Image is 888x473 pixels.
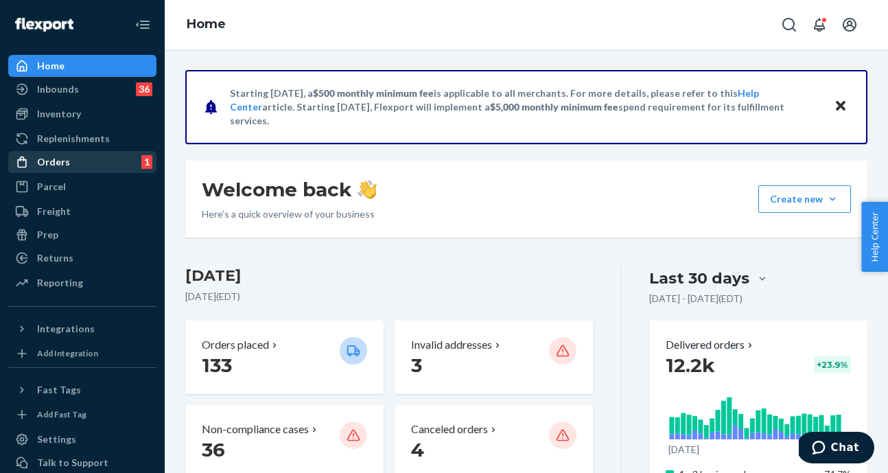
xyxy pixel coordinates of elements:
div: Inbounds [37,82,79,96]
span: $5,000 monthly minimum fee [490,101,618,113]
p: Canceled orders [411,422,488,437]
a: Inventory [8,103,156,125]
span: $500 monthly minimum fee [313,87,434,99]
div: Settings [37,432,76,446]
p: Orders placed [202,337,269,353]
div: Add Fast Tag [37,408,86,420]
div: 1 [141,155,152,169]
a: Add Fast Tag [8,406,156,423]
a: Settings [8,428,156,450]
div: Replenishments [37,132,110,146]
a: Home [187,16,226,32]
span: 12.2k [666,354,715,377]
a: Replenishments [8,128,156,150]
button: Close [832,97,850,117]
a: Parcel [8,176,156,198]
button: Orders placed 133 [185,321,384,394]
div: Talk to Support [37,456,108,470]
h3: [DATE] [185,265,593,287]
a: Freight [8,200,156,222]
div: Inventory [37,107,81,121]
ol: breadcrumbs [176,5,237,45]
button: Open Search Box [775,11,803,38]
button: Integrations [8,318,156,340]
a: Prep [8,224,156,246]
a: Add Integration [8,345,156,362]
button: Invalid addresses 3 [395,321,593,394]
p: Invalid addresses [411,337,492,353]
div: Integrations [37,322,95,336]
div: Prep [37,228,58,242]
button: Fast Tags [8,379,156,401]
a: Inbounds36 [8,78,156,100]
div: 36 [136,82,152,96]
div: + 23.9 % [814,356,851,373]
p: [DATE] [668,443,699,457]
p: [DATE] ( EDT ) [185,290,593,303]
button: Open notifications [806,11,833,38]
p: [DATE] - [DATE] ( EDT ) [649,292,743,305]
p: Non-compliance cases [202,422,309,437]
div: Fast Tags [37,383,81,397]
img: Flexport logo [15,18,73,32]
a: Orders1 [8,151,156,173]
span: 133 [202,354,232,377]
p: Here’s a quick overview of your business [202,207,377,221]
a: Home [8,55,156,77]
div: Orders [37,155,70,169]
iframe: Opens a widget where you can chat to one of our agents [799,432,874,466]
img: hand-wave emoji [358,180,377,199]
button: Open account menu [836,11,863,38]
div: Add Integration [37,347,98,359]
button: Help Center [861,202,888,272]
button: Close Navigation [129,11,156,38]
button: Delivered orders [666,337,756,353]
span: 4 [411,438,424,461]
div: Parcel [37,180,66,194]
p: Starting [DATE], a is applicable to all merchants. For more details, please refer to this article... [230,86,821,128]
div: Freight [37,205,71,218]
h1: Welcome back [202,177,377,202]
span: 36 [202,438,225,461]
button: Create new [758,185,851,213]
span: 3 [411,354,422,377]
div: Returns [37,251,73,265]
div: Home [37,59,65,73]
div: Last 30 days [649,268,749,289]
a: Returns [8,247,156,269]
div: Reporting [37,276,83,290]
a: Reporting [8,272,156,294]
